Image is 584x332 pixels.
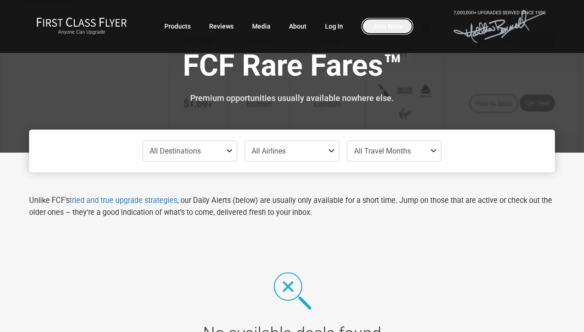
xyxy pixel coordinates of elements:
[29,195,555,219] p: Unlike FCF’s , our Daily Alerts (below) are usually only available for a short time. Jump on thos...
[361,18,413,35] a: Join Now
[354,147,411,155] span: All Travel Months
[325,18,343,35] a: Log In
[36,29,127,36] small: Anyone Can Upgrade
[36,17,127,27] img: First Class Flyer
[70,196,177,205] a: tried and true upgrade strategies
[289,18,307,35] a: About
[164,18,191,35] a: Products
[36,94,548,103] h3: Premium opportunities usually available nowhere else.
[150,147,201,155] span: All Destinations
[252,18,271,35] a: Media
[209,18,234,35] a: Reviews
[36,17,127,36] a: First Class FlyerAnyone Can Upgrade
[36,50,548,85] h1: FCF Rare Fares™
[252,147,286,155] span: All Airlines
